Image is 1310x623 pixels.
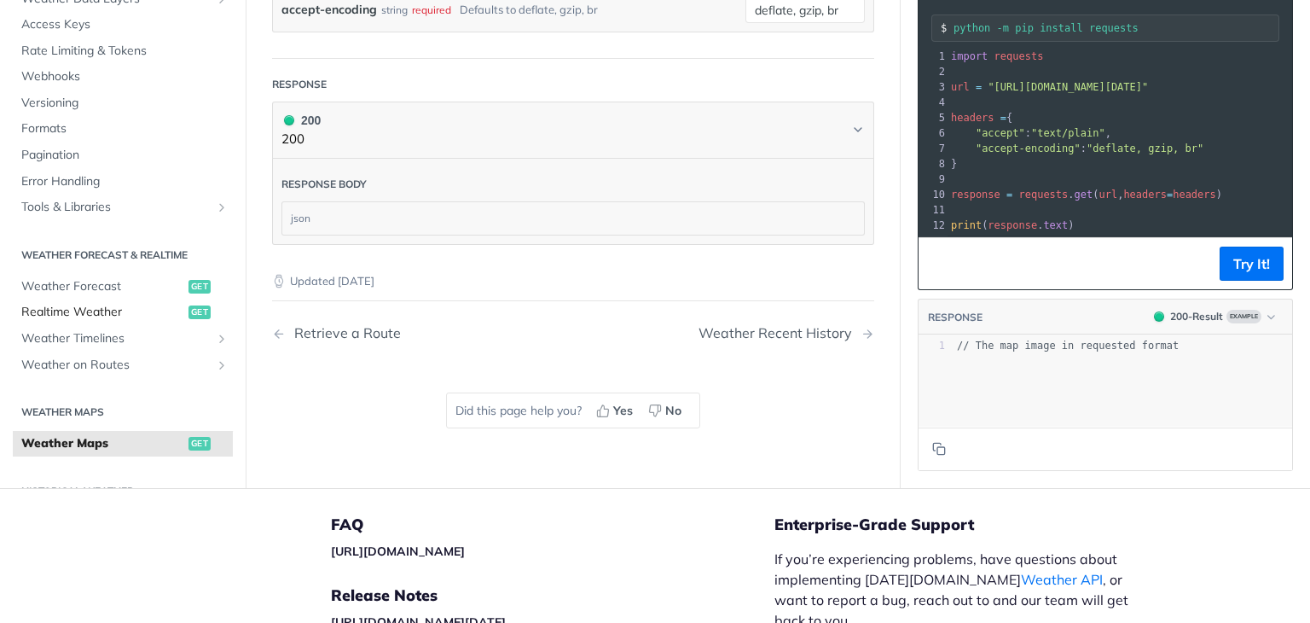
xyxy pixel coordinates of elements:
a: Previous Page: Retrieve a Route [272,325,530,341]
div: 10 [919,187,948,202]
span: get [188,280,211,294]
span: Weather on Routes [21,357,211,374]
span: 200 [284,115,294,125]
span: = [1000,112,1006,124]
span: : [951,143,1203,154]
button: Show subpages for Weather Timelines [215,332,229,346]
div: Response [272,77,327,92]
div: Weather Recent History [698,325,861,341]
button: Yes [590,398,642,423]
span: } [951,158,957,170]
span: url [1098,189,1117,201]
span: print [951,219,982,231]
div: Response body [281,177,367,192]
h5: Release Notes [331,585,774,606]
span: Rate Limiting & Tokens [21,43,229,60]
span: requests [1019,189,1069,201]
a: Access Keys [13,12,233,38]
span: No [665,402,681,420]
span: requests [994,50,1044,62]
span: Yes [613,402,633,420]
span: 200 [1154,311,1164,322]
span: headers [1123,189,1167,201]
span: Weather Timelines [21,330,211,347]
p: Updated [DATE] [272,273,874,290]
h5: Enterprise-Grade Support [774,515,1174,535]
a: Formats [13,117,233,143]
span: Weather Maps [21,435,184,452]
div: 6 [919,125,948,141]
span: response [988,219,1037,231]
div: 200 200200 [272,159,874,245]
a: Pagination [13,143,233,168]
span: text [1043,219,1068,231]
a: Tools & LibrariesShow subpages for Tools & Libraries [13,195,233,221]
span: = [1006,189,1012,201]
a: Weather Forecastget [13,274,233,300]
a: Rate Limiting & Tokens [13,38,233,64]
span: "deflate, gzip, br" [1087,143,1203,154]
a: Webhooks [13,65,233,90]
span: Formats [21,121,229,138]
button: 200200-ResultExample [1145,308,1284,325]
span: Error Handling [21,173,229,190]
h2: Weather Maps [13,405,233,420]
p: 200 [281,130,321,149]
h2: Historical Weather [13,484,233,499]
svg: Chevron [851,123,865,137]
div: Did this page help you? [446,393,700,428]
span: Versioning [21,95,229,112]
span: get [188,306,211,320]
span: Realtime Weather [21,305,184,322]
h5: FAQ [331,515,774,535]
a: Weather API [1021,571,1103,588]
button: No [642,398,691,423]
span: get [1075,189,1093,201]
span: { [951,112,1012,124]
span: "accept" [976,127,1025,139]
span: = [1167,189,1173,201]
span: . ( , ) [951,189,1222,201]
button: Show subpages for Weather on Routes [215,358,229,372]
span: Pagination [21,147,229,164]
a: Versioning [13,90,233,116]
div: 8 [919,156,948,172]
nav: Pagination Controls [272,308,874,358]
span: Tools & Libraries [21,200,211,217]
div: 1 [919,49,948,64]
button: Try It! [1220,247,1284,281]
div: json [282,202,864,235]
div: 2 [919,64,948,79]
div: Retrieve a Route [286,325,401,341]
div: 12 [919,218,948,233]
a: Weather on RoutesShow subpages for Weather on Routes [13,352,233,378]
a: Weather Mapsget [13,431,233,457]
button: Copy to clipboard [927,436,951,462]
span: = [976,81,982,93]
div: 4 [919,95,948,110]
button: Show subpages for Tools & Libraries [215,201,229,215]
span: import [951,50,988,62]
span: // The map image in requested format [957,340,1179,352]
div: 1 [919,339,945,353]
span: Access Keys [21,16,229,33]
span: response [951,189,1000,201]
span: "accept-encoding" [976,143,1081,154]
a: Error Handling [13,169,233,195]
span: url [951,81,970,93]
a: Realtime Weatherget [13,300,233,326]
span: headers [951,112,994,124]
span: ( . ) [951,219,1075,231]
h2: Weather Forecast & realtime [13,247,233,263]
a: Next Page: Weather Recent History [698,325,874,341]
span: get [188,437,211,451]
input: Request instructions [954,22,1278,34]
div: 5 [919,110,948,125]
span: headers [1173,189,1216,201]
div: 3 [919,79,948,95]
div: 200 - Result [1170,309,1223,324]
a: Weather TimelinesShow subpages for Weather Timelines [13,326,233,352]
span: Webhooks [21,69,229,86]
div: 9 [919,172,948,187]
button: RESPONSE [927,309,983,326]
